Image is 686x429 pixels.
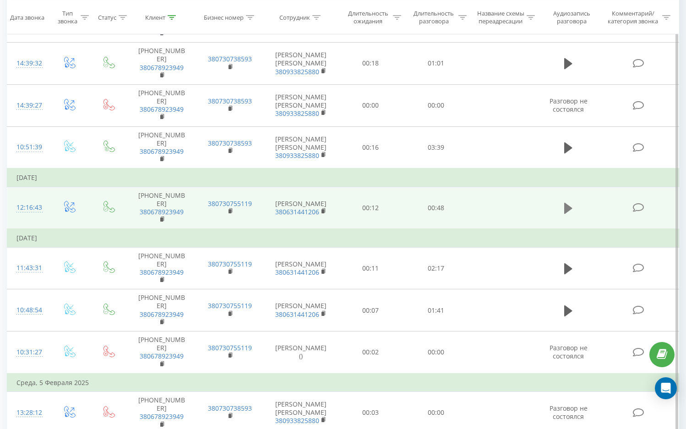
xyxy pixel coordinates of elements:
[128,43,196,85] td: [PHONE_NUMBER]
[346,10,390,25] div: Длительность ожидания
[264,289,338,331] td: [PERSON_NAME]
[606,10,660,25] div: Комментарий/категория звонка
[16,259,40,277] div: 11:43:31
[128,126,196,168] td: [PHONE_NUMBER]
[338,331,403,374] td: 00:02
[140,412,184,421] a: 380678923949
[403,187,468,229] td: 00:48
[16,199,40,217] div: 12:16:43
[128,289,196,331] td: [PHONE_NUMBER]
[403,126,468,168] td: 03:39
[16,343,40,361] div: 10:31:27
[128,247,196,289] td: [PHONE_NUMBER]
[275,151,319,160] a: 380933825880
[208,404,252,413] a: 380730738593
[98,13,116,21] div: Статус
[338,126,403,168] td: 00:16
[279,13,310,21] div: Сотрудник
[264,84,338,126] td: [PERSON_NAME] [PERSON_NAME]
[550,97,588,114] span: Разговор не состоялся
[545,10,598,25] div: Аудиозапись разговора
[16,97,40,114] div: 14:39:27
[16,54,40,72] div: 14:39:32
[208,301,252,310] a: 380730755119
[10,13,44,21] div: Дата звонка
[264,126,338,168] td: [PERSON_NAME] [PERSON_NAME]
[338,289,403,331] td: 00:07
[7,168,679,187] td: [DATE]
[264,331,338,374] td: [PERSON_NAME] ()
[7,374,679,392] td: Среда, 5 Февраля 2025
[275,268,319,277] a: 380631441206
[128,331,196,374] td: [PHONE_NUMBER]
[412,10,456,25] div: Длительность разговора
[16,404,40,422] div: 13:28:12
[140,207,184,216] a: 380678923949
[208,139,252,147] a: 380730738593
[208,54,252,63] a: 380730738593
[338,247,403,289] td: 00:11
[550,404,588,421] span: Разговор не состоялся
[275,310,319,319] a: 380631441206
[128,84,196,126] td: [PHONE_NUMBER]
[550,343,588,360] span: Разговор не состоялся
[403,331,468,374] td: 00:00
[140,147,184,156] a: 380678923949
[140,105,184,114] a: 380678923949
[275,207,319,216] a: 380631441206
[477,10,524,25] div: Название схемы переадресации
[403,247,468,289] td: 02:17
[403,43,468,85] td: 01:01
[275,416,319,425] a: 380933825880
[140,352,184,360] a: 380678923949
[140,268,184,277] a: 380678923949
[208,260,252,268] a: 380730755119
[128,187,196,229] td: [PHONE_NUMBER]
[275,67,319,76] a: 380933825880
[264,187,338,229] td: [PERSON_NAME]
[140,63,184,72] a: 380678923949
[338,84,403,126] td: 00:00
[145,13,165,21] div: Клиент
[208,343,252,352] a: 380730755119
[403,289,468,331] td: 01:41
[264,43,338,85] td: [PERSON_NAME] [PERSON_NAME]
[338,187,403,229] td: 00:12
[338,43,403,85] td: 00:18
[204,13,244,21] div: Бизнес номер
[275,109,319,118] a: 380933825880
[208,199,252,208] a: 380730755119
[208,97,252,105] a: 380730738593
[140,310,184,319] a: 380678923949
[403,84,468,126] td: 00:00
[16,301,40,319] div: 10:48:54
[57,10,78,25] div: Тип звонка
[7,229,679,247] td: [DATE]
[655,377,677,399] div: Open Intercom Messenger
[16,138,40,156] div: 10:51:39
[264,247,338,289] td: [PERSON_NAME]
